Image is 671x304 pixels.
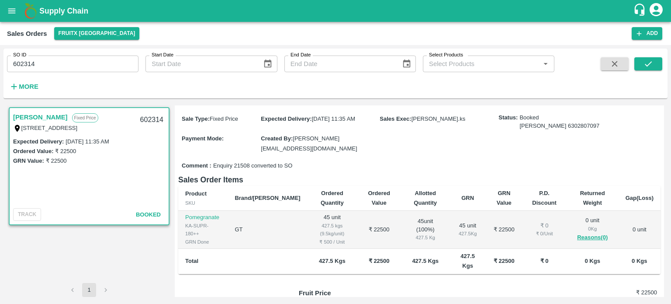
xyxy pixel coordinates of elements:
[532,190,557,206] b: P.D. Discount
[460,253,475,269] b: 427.5 Kgs
[486,211,522,249] td: ₹ 22500
[259,56,276,72] button: Choose date
[519,114,599,130] span: Booked
[619,211,661,249] td: 0 unit
[213,162,292,170] span: Enquiry 21508 converted to SO
[585,258,600,264] b: 0 Kgs
[529,230,559,238] div: ₹ 0 / Unit
[7,28,47,39] div: Sales Orders
[308,211,357,249] td: 45 unit
[321,190,344,206] b: Ordered Quantity
[13,138,64,145] label: Expected Delivery :
[13,157,44,164] label: GRN Value:
[369,258,390,264] b: ₹ 22500
[429,52,463,59] label: Select Products
[136,211,161,218] span: Booked
[178,174,661,186] h6: Sales Order Items
[408,234,443,241] div: 427.5 Kg
[46,157,67,164] label: ₹ 22500
[72,113,98,122] p: Fixed Price
[315,222,350,238] div: 427.5 kgs (9.5kg/unit)
[519,122,599,130] div: [PERSON_NAME] 6302807097
[299,288,388,298] p: Fruit Price
[398,56,415,72] button: Choose date
[185,213,221,222] p: Pomegranate
[457,230,479,238] div: 427.5 Kg
[182,135,224,142] label: Payment Mode :
[261,135,293,142] label: Created By :
[368,190,390,206] b: Ordered Value
[82,283,96,297] button: page 1
[461,195,474,201] b: GRN
[22,2,39,20] img: logo
[19,83,38,90] strong: More
[315,238,350,246] div: ₹ 500 / Unit
[185,190,207,197] b: Product
[13,148,53,154] label: Ordered Value:
[412,258,439,264] b: 427.5 Kgs
[66,138,109,145] label: [DATE] 11:35 AM
[574,233,612,243] button: Reasons(0)
[13,52,26,59] label: SO ID
[312,115,355,122] span: [DATE] 11:35 AM
[182,115,210,122] label: Sale Type :
[185,222,221,238] div: KA-SUPR-180++
[597,288,657,297] h6: ₹ 22500
[284,56,395,72] input: End Date
[261,135,357,151] span: [PERSON_NAME][EMAIL_ADDRESS][DOMAIN_NAME]
[7,79,41,94] button: More
[185,199,221,207] div: SKU
[54,27,140,40] button: Select DC
[21,125,78,131] label: [STREET_ADDRESS]
[633,3,648,19] div: customer-support
[632,27,662,40] button: Add
[494,258,515,264] b: ₹ 22500
[412,115,466,122] span: [PERSON_NAME].ks
[529,222,559,230] div: ₹ 0
[319,258,346,264] b: 427.5 Kgs
[357,211,401,249] td: ₹ 22500
[648,2,664,20] div: account of current user
[39,5,633,17] a: Supply Chain
[632,258,647,264] b: 0 Kgs
[228,211,307,249] td: GT
[135,110,169,130] div: 602314
[380,115,411,122] label: Sales Exec :
[55,148,76,154] label: ₹ 22500
[39,7,88,15] b: Supply Chain
[626,195,654,201] b: Gap(Loss)
[291,52,311,59] label: End Date
[497,190,512,206] b: GRN Value
[7,56,138,72] input: Enter SO ID
[64,283,114,297] nav: pagination navigation
[580,190,605,206] b: Returned Weight
[182,162,211,170] label: Comment :
[2,1,22,21] button: open drawer
[540,258,549,264] b: ₹ 0
[457,222,479,238] div: 45 unit
[574,217,612,243] div: 0 unit
[145,56,256,72] input: Start Date
[185,258,198,264] b: Total
[261,115,311,122] label: Expected Delivery :
[235,195,300,201] b: Brand/[PERSON_NAME]
[13,112,68,123] a: [PERSON_NAME]
[425,58,537,70] input: Select Products
[574,225,612,233] div: 0 Kg
[152,52,173,59] label: Start Date
[414,190,437,206] b: Allotted Quantity
[408,217,443,242] div: 45 unit ( 100 %)
[498,114,518,122] label: Status:
[185,238,221,246] div: GRN Done
[210,115,238,122] span: Fixed Price
[540,58,551,70] button: Open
